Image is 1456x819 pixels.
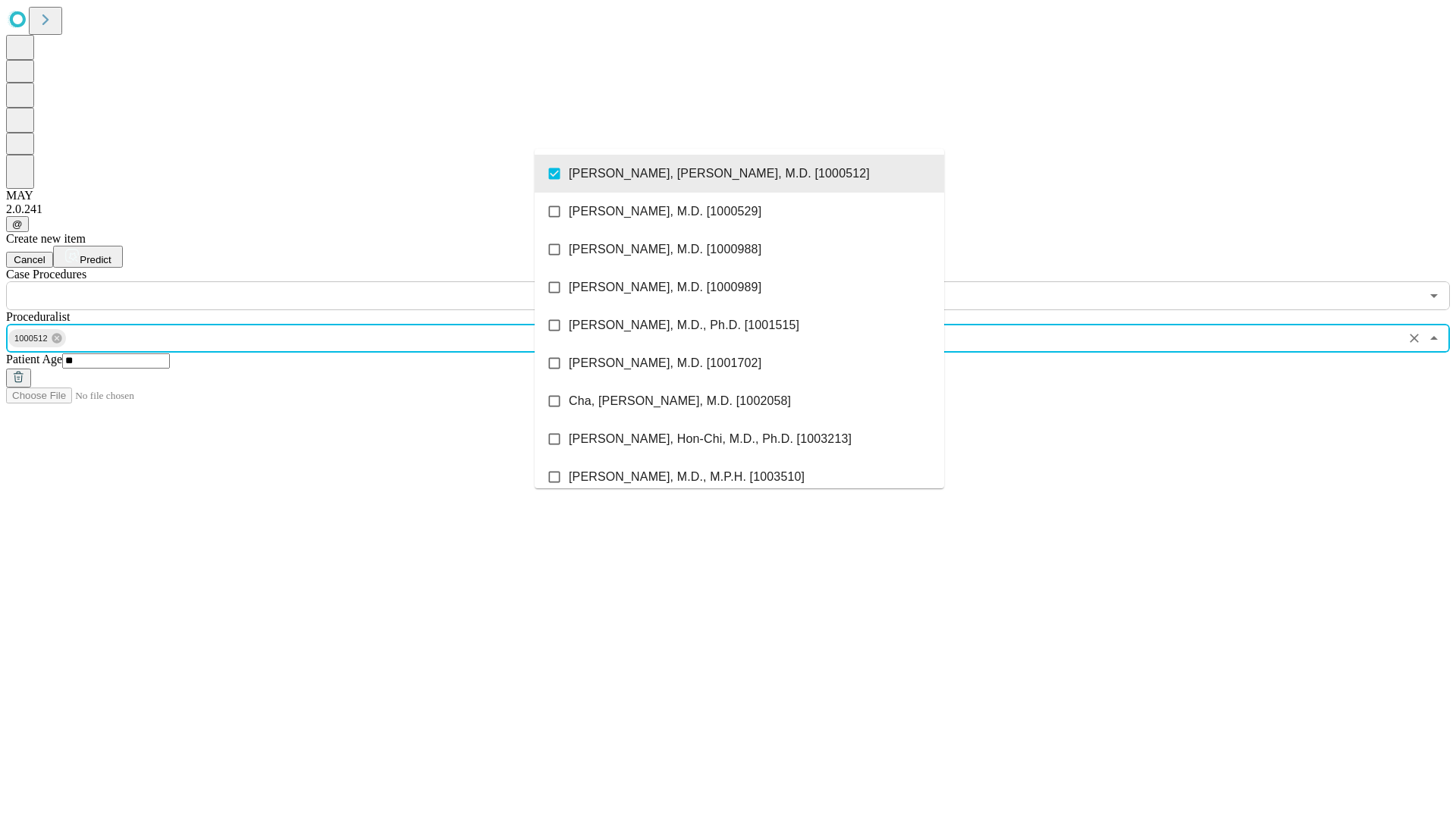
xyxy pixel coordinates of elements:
[569,354,761,372] span: [PERSON_NAME], M.D. [1001702]
[569,468,805,486] span: [PERSON_NAME], M.D., M.P.H. [1003510]
[6,353,62,366] span: Patient Age
[1423,328,1445,349] button: Close
[569,240,761,259] span: [PERSON_NAME], M.D. [1000988]
[569,202,761,221] span: [PERSON_NAME], M.D. [1000529]
[6,268,86,281] span: Scheduled Procedure
[6,216,29,232] button: @
[569,278,761,297] span: [PERSON_NAME], M.D. [1000989]
[1404,328,1425,349] button: Clear
[6,310,70,323] span: Proceduralist
[8,329,66,347] div: 1000512
[569,165,870,183] span: [PERSON_NAME], [PERSON_NAME], M.D. [1000512]
[1423,285,1445,306] button: Open
[14,254,45,265] span: Cancel
[569,430,852,448] span: [PERSON_NAME], Hon-Chi, M.D., Ph.D. [1003213]
[569,316,799,334] span: [PERSON_NAME], M.D., Ph.D. [1001515]
[80,254,111,265] span: Predict
[53,246,123,268] button: Predict
[569,392,791,410] span: Cha, [PERSON_NAME], M.D. [1002058]
[6,189,1450,202] div: MAY
[12,218,23,230] span: @
[6,252,53,268] button: Cancel
[6,232,86,245] span: Create new item
[6,202,1450,216] div: 2.0.241
[8,330,54,347] span: 1000512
